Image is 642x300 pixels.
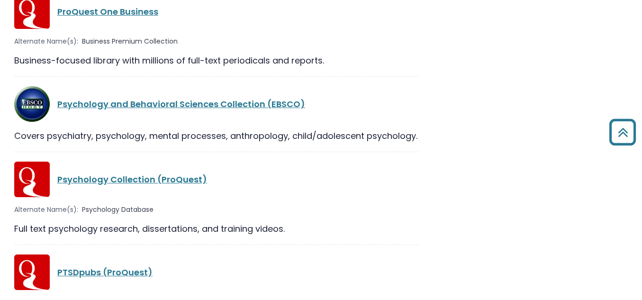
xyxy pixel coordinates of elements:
[14,222,419,235] div: Full text psychology research, dissertations, and training videos.
[82,205,154,215] span: Psychology Database
[82,36,178,46] span: Business Premium Collection
[14,205,78,215] span: Alternate Name(s):
[57,173,207,185] a: Psychology Collection (ProQuest)
[606,123,640,141] a: Back to Top
[57,6,158,18] a: ProQuest One Business
[14,36,78,46] span: Alternate Name(s):
[14,54,419,67] div: Business-focused library with millions of full-text periodicals and reports.
[14,129,419,142] div: Covers psychiatry, psychology, mental processes, anthropology, child/adolescent psychology.
[57,98,305,110] a: Psychology and Behavioral Sciences Collection (EBSCO)
[57,266,153,278] a: PTSDpubs (ProQuest)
